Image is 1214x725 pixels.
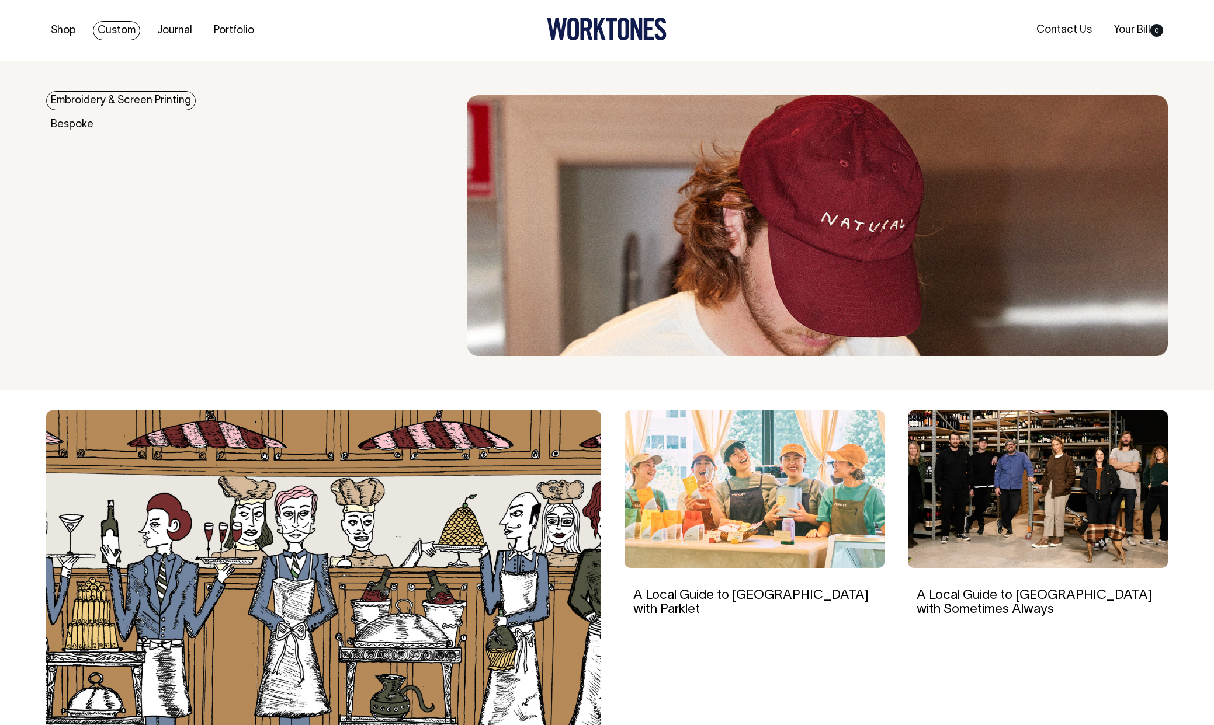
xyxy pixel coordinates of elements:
a: A Local Guide to [GEOGRAPHIC_DATA] with Parklet [633,590,869,615]
a: Shop [46,21,81,40]
a: Embroidery & Screen Printing [46,91,196,110]
a: Bespoke [46,115,98,134]
span: 0 [1150,24,1163,37]
img: embroidery & Screen Printing [467,95,1168,356]
a: A Local Guide to [GEOGRAPHIC_DATA] with Sometimes Always [917,590,1152,615]
a: Journal [152,21,197,40]
a: Portfolio [209,21,259,40]
img: A Local Guide to Tokyo with Parklet [625,410,885,568]
a: Contact Us [1032,20,1097,40]
a: Custom [93,21,140,40]
img: A Local Guide to Adelaide with Sometimes Always [908,410,1168,568]
a: Your Bill0 [1109,20,1168,40]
